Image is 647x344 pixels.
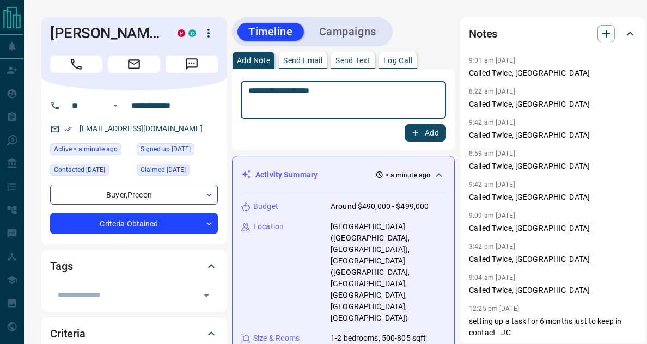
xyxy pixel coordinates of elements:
div: Mon Aug 18 2025 [50,143,131,158]
p: Size & Rooms [253,333,300,344]
p: [GEOGRAPHIC_DATA] ([GEOGRAPHIC_DATA], [GEOGRAPHIC_DATA]), [GEOGRAPHIC_DATA] ([GEOGRAPHIC_DATA], [... [331,221,445,324]
p: Called Twice, [GEOGRAPHIC_DATA] [469,223,637,234]
span: Signed up [DATE] [141,144,191,155]
p: setting up a task for 6 months just to keep in contact - JC [469,316,637,339]
svg: Email Verified [64,125,72,133]
p: 9:42 am [DATE] [469,181,515,188]
p: Called Twice, [GEOGRAPHIC_DATA] [469,67,637,79]
p: 9:04 am [DATE] [469,274,515,281]
div: Tags [50,253,218,279]
p: 12:25 pm [DATE] [469,305,519,312]
h2: Notes [469,25,497,42]
p: 9:01 am [DATE] [469,57,515,64]
h2: Tags [50,257,72,275]
p: Called Twice, [GEOGRAPHIC_DATA] [469,192,637,203]
p: Send Email [283,57,322,64]
button: Timeline [237,23,304,41]
span: Contacted [DATE] [54,164,105,175]
p: Called Twice, [GEOGRAPHIC_DATA] [469,254,637,265]
p: 8:59 am [DATE] [469,150,515,157]
p: Location [253,221,284,232]
h2: Criteria [50,325,86,342]
span: Message [166,56,218,73]
div: property.ca [178,29,185,37]
p: 8:22 am [DATE] [469,88,515,95]
div: Activity Summary< a minute ago [241,165,445,185]
button: Add [405,124,446,142]
h1: [PERSON_NAME] [50,24,161,42]
p: 9:42 am [DATE] [469,119,515,126]
span: Claimed [DATE] [141,164,186,175]
p: Add Note [237,57,270,64]
p: Budget [253,201,278,212]
div: Tue Jun 17 2025 [137,143,218,158]
button: Open [109,99,122,112]
span: Email [108,56,160,73]
span: Call [50,56,102,73]
p: Called Twice, [GEOGRAPHIC_DATA] [469,130,637,141]
p: Log Call [383,57,412,64]
p: 3:42 pm [DATE] [469,243,515,250]
p: 9:09 am [DATE] [469,212,515,219]
span: Active < a minute ago [54,144,118,155]
p: Called Twice, [GEOGRAPHIC_DATA] [469,99,637,110]
button: Campaigns [308,23,387,41]
div: Criteria Obtained [50,213,218,234]
div: Tue Jun 17 2025 [50,164,131,179]
button: Open [199,288,214,303]
div: Notes [469,21,637,47]
p: Called Twice, [GEOGRAPHIC_DATA] [469,161,637,172]
p: Send Text [335,57,370,64]
div: Tue Jun 17 2025 [137,164,218,179]
p: Around $490,000 - $499,000 [331,201,429,212]
a: [EMAIL_ADDRESS][DOMAIN_NAME] [80,124,203,133]
p: Activity Summary [255,169,318,181]
p: Called Twice, [GEOGRAPHIC_DATA] [469,285,637,296]
p: < a minute ago [386,170,431,180]
div: condos.ca [188,29,196,37]
div: Buyer , Precon [50,185,218,205]
p: 1-2 bedrooms, 500-805 sqft [331,333,426,344]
